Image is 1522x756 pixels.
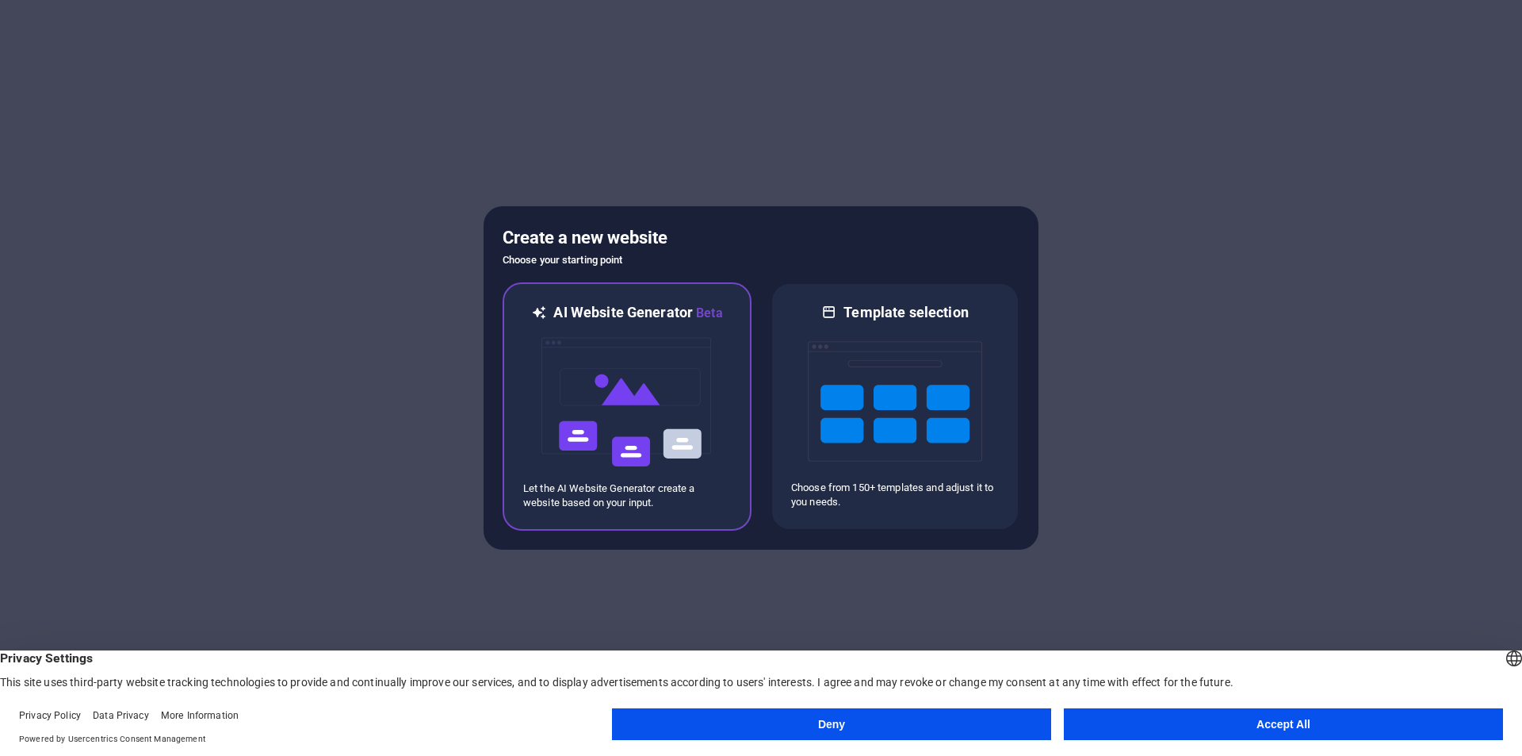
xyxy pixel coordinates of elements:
img: ai [540,323,714,482]
p: Let the AI Website Generator create a website based on your input. [523,482,731,510]
span: Beta [693,305,723,320]
h6: Template selection [843,303,968,322]
h5: Create a new website [503,225,1019,251]
h6: Choose your starting point [503,251,1019,270]
div: AI Website GeneratorBetaaiLet the AI Website Generator create a website based on your input. [503,282,751,531]
p: Choose from 150+ templates and adjust it to you needs. [791,481,999,509]
h6: AI Website Generator [553,303,722,323]
div: Template selectionChoose from 150+ templates and adjust it to you needs. [771,282,1019,531]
